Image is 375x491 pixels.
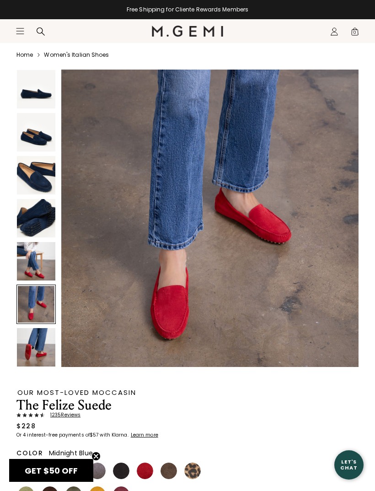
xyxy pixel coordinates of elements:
klarna-placement-style-body: Or 4 interest-free payments of [16,432,90,438]
a: Learn more [130,432,158,438]
div: Let's Chat [334,459,364,470]
div: Our Most-Loved Moccasin [17,389,207,396]
span: Midnight Blue [49,448,93,458]
span: 1235 Review s [45,412,80,418]
klarna-placement-style-amount: $57 [90,432,98,438]
h2: Color [16,449,43,457]
span: GET $50 OFF [25,465,78,476]
klarna-placement-style-cta: Learn more [131,432,158,438]
div: $228 [16,421,36,431]
button: Close teaser [91,452,101,461]
img: Leopard Print [184,463,201,479]
img: The Felize Suede [17,113,55,151]
klarna-placement-style-body: with Klarna [100,432,129,438]
button: Open site menu [16,27,25,36]
img: The Felize Suede [17,328,55,367]
img: Sunset Red [137,463,153,479]
img: The Felize Suede [17,242,55,281]
img: The Felize Suede [61,70,359,367]
img: Mushroom [161,463,177,479]
div: GET $50 OFFClose teaser [9,459,93,482]
a: 1235Reviews [16,412,207,418]
img: M.Gemi [152,26,224,37]
img: Gray [89,463,106,479]
img: The Felize Suede [17,199,55,237]
img: The Felize Suede [17,156,55,194]
h1: The Felize Suede [16,399,207,412]
img: The Felize Suede [17,70,55,108]
img: Black [113,463,129,479]
span: 0 [350,29,359,38]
